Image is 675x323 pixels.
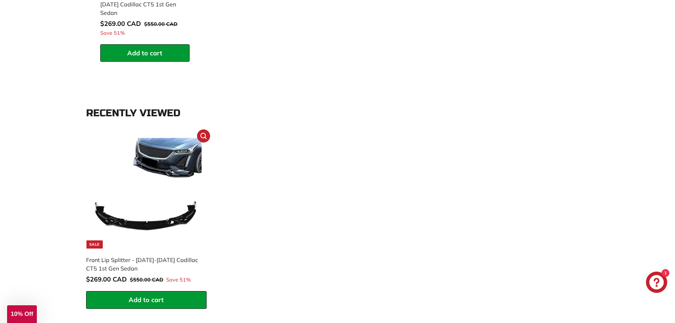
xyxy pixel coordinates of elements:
[644,272,669,295] inbox-online-store-chat: Shopify online store chat
[86,275,127,283] span: $269.00 CAD
[7,305,37,323] div: 10% Off
[86,256,199,273] div: Front Lip Splitter - [DATE]-[DATE] Cadillac CT5 1st Gen Sedan
[86,108,589,119] div: Recently viewed
[86,240,103,249] div: Sale
[11,311,33,317] span: 10% Off
[86,133,207,291] a: Sale cadillac ct5 2020 Front Lip Splitter - [DATE]-[DATE] Cadillac CT5 1st Gen Sedan Save 51%
[100,44,190,62] button: Add to cart
[130,277,163,283] span: $550.00 CAD
[100,29,125,37] span: Save 51%
[100,20,141,28] span: $269.00 CAD
[91,138,202,249] img: cadillac ct5 2020
[166,276,191,284] span: Save 51%
[127,49,162,57] span: Add to cart
[144,21,178,27] span: $550.00 CAD
[129,296,164,304] span: Add to cart
[86,291,207,309] button: Add to cart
